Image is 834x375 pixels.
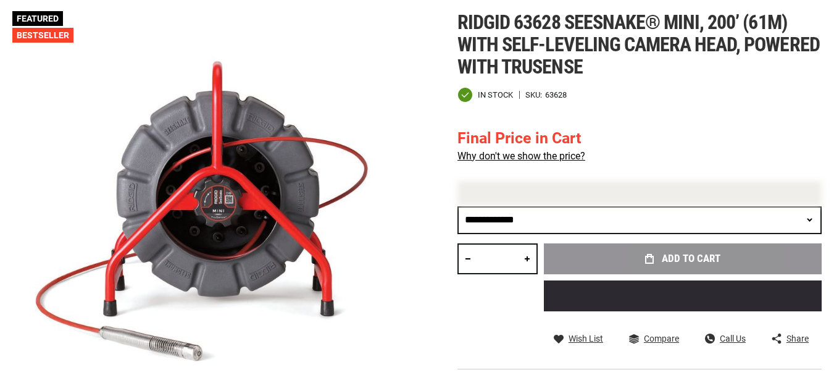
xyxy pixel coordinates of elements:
span: In stock [478,91,513,99]
a: Call Us [705,333,746,344]
strong: SKU [525,91,545,99]
span: Wish List [569,334,603,343]
div: 63628 [545,91,567,99]
span: Compare [644,334,679,343]
span: Call Us [720,334,746,343]
a: Wish List [554,333,603,344]
div: Availability [457,87,513,103]
a: Compare [629,333,679,344]
span: Ridgid 63628 seesnake® mini, 200’ (61m) with self-leveling camera head, powered with trusense [457,11,820,78]
a: Why don't we show the price? [457,150,585,162]
div: Final Price in Cart [457,127,585,150]
span: Share [786,334,809,343]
